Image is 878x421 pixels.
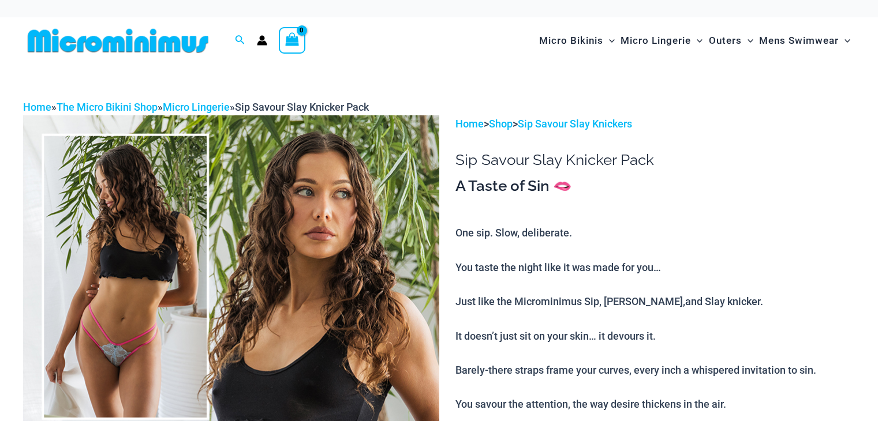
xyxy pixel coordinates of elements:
h3: A Taste of Sin 🫦 [455,176,855,196]
span: Menu Toggle [839,26,850,55]
span: Micro Lingerie [621,26,691,55]
a: Home [455,118,484,130]
span: Sip Savour Slay Knicker Pack [235,101,369,113]
a: Search icon link [235,33,245,48]
nav: Site Navigation [535,21,855,60]
span: Menu Toggle [691,26,703,55]
img: MM SHOP LOGO FLAT [23,28,213,54]
a: The Micro Bikini Shop [57,101,158,113]
span: Outers [709,26,742,55]
a: Micro LingerieMenu ToggleMenu Toggle [618,23,705,58]
a: Mens SwimwearMenu ToggleMenu Toggle [756,23,853,58]
a: Sip Savour Slay Knickers [518,118,632,130]
span: Menu Toggle [603,26,615,55]
a: Account icon link [257,35,267,46]
a: Shop [489,118,513,130]
a: OutersMenu ToggleMenu Toggle [706,23,756,58]
a: Micro BikinisMenu ToggleMenu Toggle [536,23,618,58]
span: Micro Bikinis [539,26,603,55]
a: Micro Lingerie [163,101,230,113]
a: Home [23,101,51,113]
a: View Shopping Cart, empty [279,27,305,54]
span: » » » [23,101,369,113]
h1: Sip Savour Slay Knicker Pack [455,151,855,169]
p: > > [455,115,855,133]
span: Menu Toggle [742,26,753,55]
span: Mens Swimwear [759,26,839,55]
